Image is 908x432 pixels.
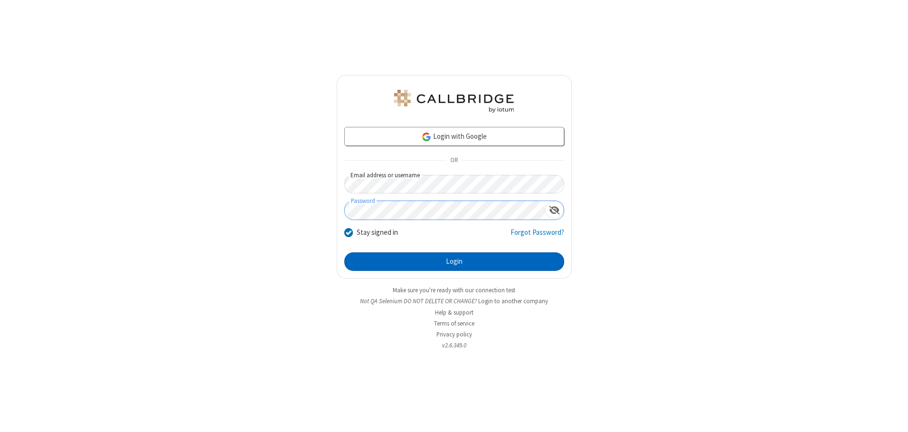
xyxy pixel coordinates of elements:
label: Stay signed in [357,227,398,238]
input: Password [345,201,545,220]
a: Privacy policy [436,330,472,338]
a: Help & support [435,308,473,317]
a: Login with Google [344,127,564,146]
button: Login [344,252,564,271]
li: Not QA Selenium DO NOT DELETE OR CHANGE? [337,297,572,306]
img: QA Selenium DO NOT DELETE OR CHANGE [392,90,516,113]
li: v2.6.349.0 [337,341,572,350]
div: Show password [545,201,564,219]
a: Forgot Password? [511,227,564,245]
input: Email address or username [344,175,564,193]
img: google-icon.png [421,132,432,142]
span: OR [446,154,462,167]
button: Login to another company [478,297,548,306]
a: Terms of service [434,319,474,327]
a: Make sure you're ready with our connection test [393,286,515,294]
